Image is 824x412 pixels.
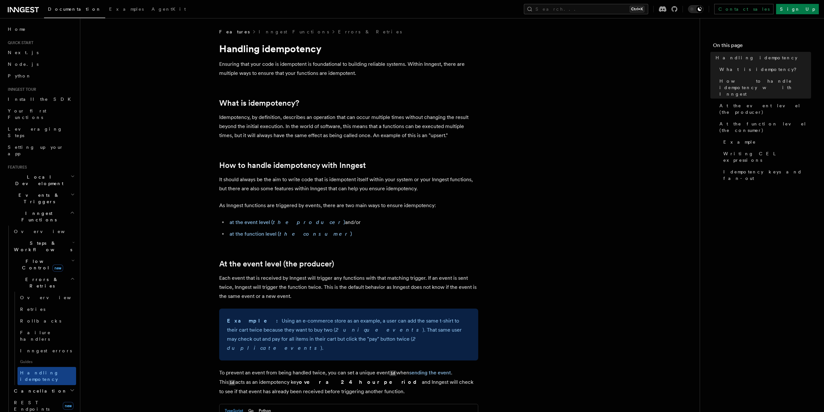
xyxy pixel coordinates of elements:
span: Handling idempotency [20,370,59,382]
a: Node.js [5,58,76,70]
span: Local Development [5,174,71,187]
a: Rollbacks [17,315,76,327]
em: the producer [273,219,344,225]
p: Each event that is received by Inngest will trigger any functions with that matching trigger. If ... [219,274,478,301]
code: id [229,380,235,385]
a: Setting up your app [5,141,76,159]
div: Errors & Retries [11,292,76,385]
a: Retries [17,303,76,315]
a: Next.js [5,47,76,58]
span: new [63,402,73,410]
button: Toggle dark mode [688,5,704,13]
em: 2 unique events [335,327,423,333]
a: Leveraging Steps [5,123,76,141]
span: Steps & Workflows [11,240,72,253]
a: Python [5,70,76,82]
span: Overview [14,229,81,234]
a: AgentKit [148,2,190,18]
a: sending the event [409,370,451,376]
span: How to handle idempotency with Inngest [719,78,811,97]
h4: On this page [713,41,811,52]
span: Python [8,73,31,78]
span: Overview [20,295,87,300]
span: Documentation [48,6,101,12]
span: Example [723,139,756,145]
a: Your first Functions [5,105,76,123]
span: Cancellation [11,388,67,394]
a: What is idempotency? [717,64,811,75]
span: At the event level (the producer) [719,102,811,115]
a: What is idempotency? [219,99,299,108]
span: Your first Functions [8,108,46,120]
a: Sign Up [776,4,819,14]
button: Local Development [5,171,76,189]
span: new [52,265,63,272]
a: Idempotency keys and fan-out [721,166,811,184]
span: Leveraging Steps [8,126,62,138]
a: How to handle idempotency with Inngest [717,75,811,100]
span: AgentKit [152,6,186,12]
h1: Handling idempotency [219,43,478,54]
span: Quick start [5,40,33,45]
span: Errors & Retries [11,276,70,289]
span: Idempotency keys and fan-out [723,169,811,182]
span: Node.js [8,62,39,67]
li: and/or [228,218,478,227]
a: Inngest Functions [259,29,329,35]
span: Setting up your app [8,145,63,156]
a: Home [5,23,76,35]
span: Failure handlers [20,330,51,342]
a: Writing CEL expressions [721,148,811,166]
a: At the event level (the producer) [717,100,811,118]
span: Guides [17,357,76,367]
a: Handling idempotency [17,367,76,385]
a: At the event level (the producer) [219,259,334,268]
span: Inngest errors [20,348,72,353]
button: Flow Controlnew [11,255,76,274]
a: At the function level (the consumer) [717,118,811,136]
span: Flow Control [11,258,71,271]
span: Install the SDK [8,97,75,102]
span: Retries [20,307,45,312]
button: Cancellation [11,385,76,397]
span: Writing CEL expressions [723,150,811,163]
p: Using an e-commerce store as an example, a user can add the same t-shirt to their cart twice beca... [227,316,470,353]
span: Inngest tour [5,87,36,92]
a: Contact sales [714,4,773,14]
p: As Inngest functions are triggered by events, there are two main ways to ensure idempotency: [219,201,478,210]
strong: over a 24 hour period [299,379,422,385]
a: Example [721,136,811,148]
p: Ensuring that your code is idempotent is foundational to building reliable systems. Within Innges... [219,60,478,78]
span: REST Endpoints [14,400,50,412]
a: Failure handlers [17,327,76,345]
a: at the function level (the consumer) [230,231,352,237]
span: Features [5,165,27,170]
span: Events & Triggers [5,192,71,205]
a: Overview [11,226,76,237]
span: Rollbacks [20,318,61,324]
span: Examples [109,6,144,12]
em: 2 duplicate events [227,336,415,351]
a: Documentation [44,2,105,18]
a: Inngest errors [17,345,76,357]
a: How to handle idempotency with Inngest [219,161,366,170]
span: Next.js [8,50,39,55]
p: Idempotency, by definition, describes an operation that can occur multiple times without changing... [219,113,478,140]
a: Install the SDK [5,93,76,105]
a: Handling idempotency [713,52,811,64]
span: Handling idempotency [716,54,797,61]
span: Features [219,29,250,35]
code: id [389,371,396,376]
p: It should always be the aim to write code that is idempotent itself within your system or your In... [219,175,478,193]
a: Errors & Retries [338,29,402,35]
span: Inngest Functions [5,210,70,223]
kbd: Ctrl+K [630,6,644,12]
a: at the event level (the producer) [230,219,345,225]
button: Search...Ctrl+K [524,4,648,14]
span: What is idempotency? [719,66,801,73]
span: At the function level (the consumer) [719,121,811,134]
p: To prevent an event from being handled twice, you can set a unique event when . This acts as an i... [219,368,478,396]
button: Errors & Retries [11,274,76,292]
button: Inngest Functions [5,207,76,226]
button: Steps & Workflows [11,237,76,255]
